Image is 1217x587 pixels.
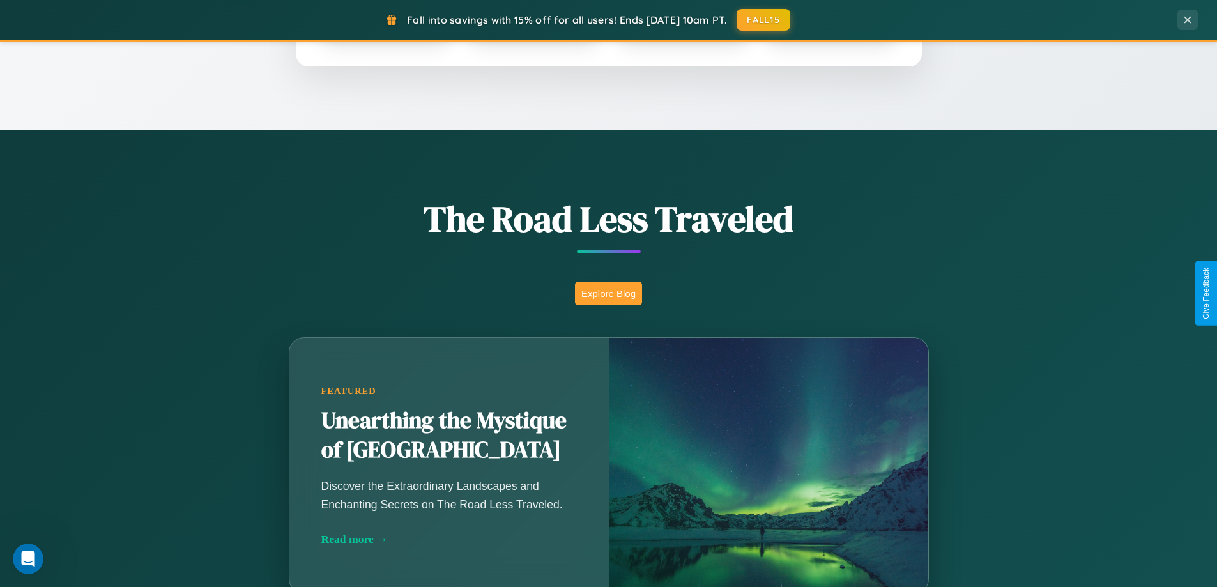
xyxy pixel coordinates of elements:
div: Featured [321,386,577,397]
h2: Unearthing the Mystique of [GEOGRAPHIC_DATA] [321,406,577,465]
span: Fall into savings with 15% off for all users! Ends [DATE] 10am PT. [407,13,727,26]
div: Read more → [321,533,577,546]
p: Discover the Extraordinary Landscapes and Enchanting Secrets on The Road Less Traveled. [321,477,577,513]
button: Explore Blog [575,282,642,305]
iframe: Intercom live chat [13,544,43,574]
div: Give Feedback [1202,268,1211,319]
h1: The Road Less Traveled [226,194,992,243]
button: FALL15 [737,9,790,31]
